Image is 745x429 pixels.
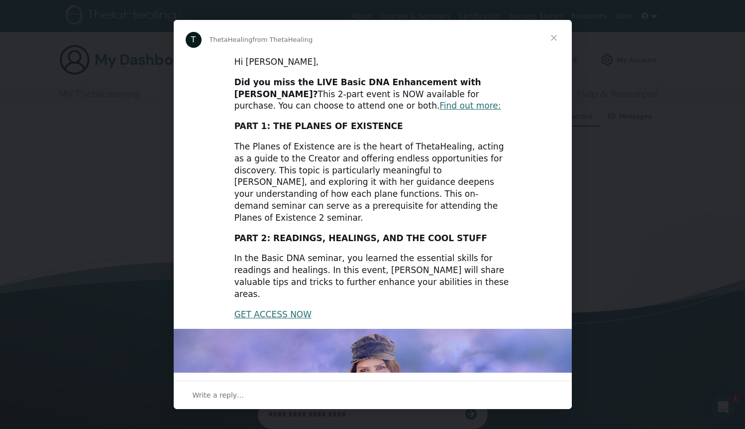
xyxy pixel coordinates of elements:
span: ThetaHealing [210,36,253,43]
a: GET ACCESS NOW [234,309,312,319]
span: Close [536,20,572,56]
div: Open conversation and reply [174,381,572,409]
span: Write a reply… [193,389,244,402]
div: Hi [PERSON_NAME], [234,56,511,68]
span: from ThetaHealing [252,36,313,43]
div: The Planes of Existence are is the heart of ThetaHealing, acting as a guide to the Creator and of... [234,141,511,224]
a: Find out more: [439,101,501,111]
b: PART 1: THE PLANES OF EXISTENCE [234,121,403,131]
div: This 2-part event is NOW available for purchase. You can choose to attend one or both. [234,77,511,112]
b: PART 2: READINGS, HEALINGS, AND THE COOL STUFF [234,233,487,243]
div: In the Basic DNA seminar, you learned the essential skills for readings and healings. In this eve... [234,253,511,300]
div: Profile image for ThetaHealing [186,32,202,48]
b: Did you miss the LIVE Basic DNA Enhancement with [PERSON_NAME]? [234,77,481,99]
